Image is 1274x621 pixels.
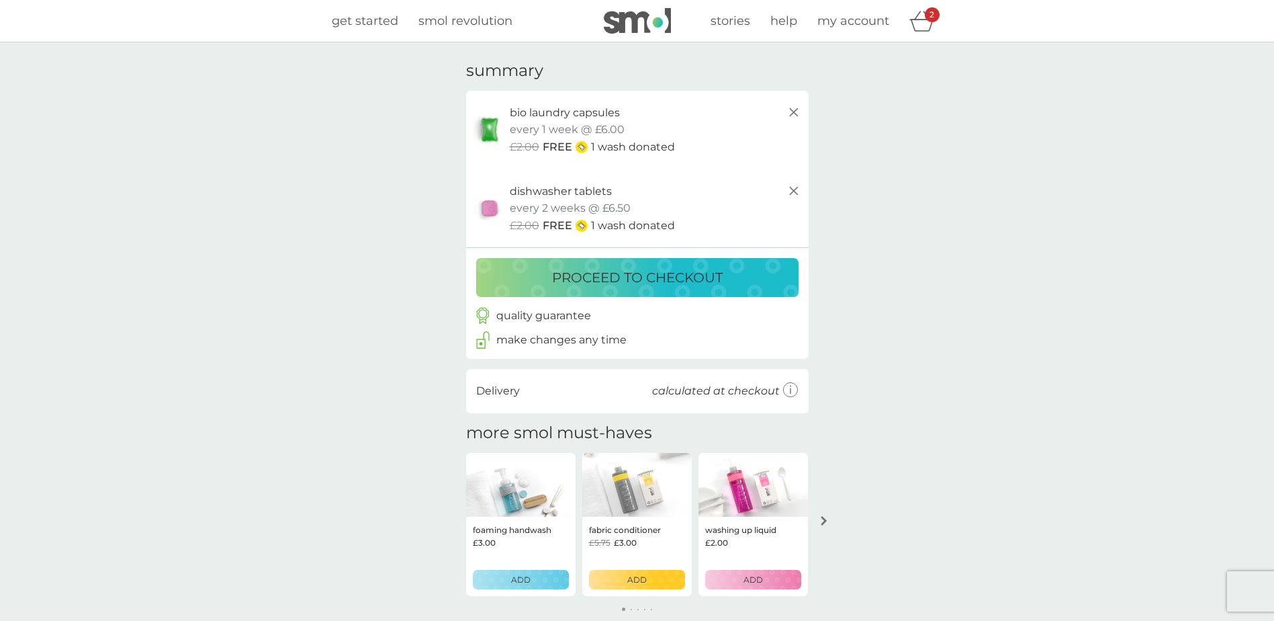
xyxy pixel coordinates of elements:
[510,121,625,138] p: every 1 week @ £6.00
[770,13,797,28] span: help
[466,61,543,81] h3: summary
[711,13,750,28] span: stories
[705,536,728,549] span: £2.00
[652,382,780,400] p: calculated at checkout
[909,7,943,34] div: basket
[332,13,398,28] span: get started
[332,11,398,31] a: get started
[770,11,797,31] a: help
[552,267,723,288] p: proceed to checkout
[496,307,591,325] p: quality guarantee
[511,573,531,586] p: ADD
[705,524,776,536] p: washing up liquid
[817,13,889,28] span: my account
[510,183,612,200] p: dishwasher tablets
[604,8,671,34] img: smol
[476,382,520,400] p: Delivery
[510,138,539,156] span: £2.00
[543,217,572,235] span: FREE
[476,258,799,297] button: proceed to checkout
[418,11,512,31] a: smol revolution
[705,570,801,589] button: ADD
[510,217,539,235] span: £2.00
[627,573,647,586] p: ADD
[510,104,620,122] p: bio laundry capsules
[496,331,627,349] p: make changes any time
[614,536,637,549] span: £3.00
[817,11,889,31] a: my account
[510,200,631,217] p: every 2 weeks @ £6.50
[589,524,661,536] p: fabric conditioner
[473,570,569,589] button: ADD
[473,536,496,549] span: £3.00
[418,13,512,28] span: smol revolution
[473,524,551,536] p: foaming handwash
[589,536,610,549] span: £5.75
[543,138,572,156] span: FREE
[591,217,675,235] p: 1 wash donated
[743,573,763,586] p: ADD
[589,570,685,589] button: ADD
[591,138,675,156] p: 1 wash donated
[466,423,652,443] h2: more smol must-haves
[711,11,750,31] a: stories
